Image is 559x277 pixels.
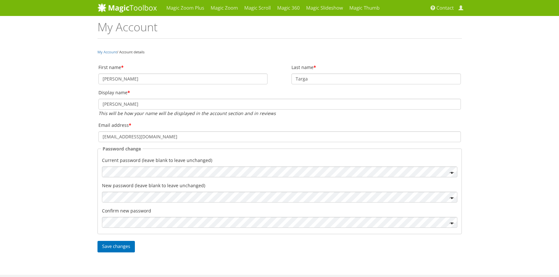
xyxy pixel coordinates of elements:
span: Contact [437,5,454,11]
label: Last name [291,63,461,72]
a: My Account [97,50,117,54]
nav: / Account details [97,48,462,56]
img: MagicToolbox.com - Image tools for your website [97,3,157,12]
label: New password (leave blank to leave unchanged) [102,181,457,190]
label: Email address [98,121,461,130]
h1: My Account [97,21,462,39]
legend: Password change [101,145,143,152]
label: Current password (leave blank to leave unchanged) [102,156,457,165]
label: First name [98,63,268,72]
label: Display name [98,88,461,97]
label: Confirm new password [102,206,457,215]
button: Save changes [97,241,135,252]
em: This will be how your name will be displayed in the account section and in reviews [98,110,276,116]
